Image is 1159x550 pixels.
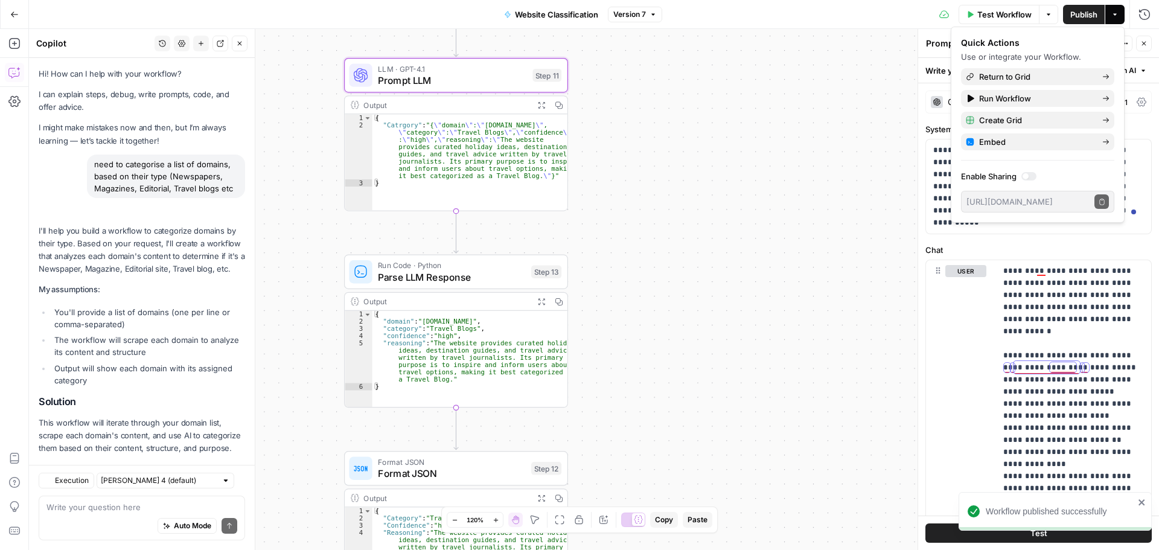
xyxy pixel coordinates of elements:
[345,318,372,325] div: 2
[979,92,1093,104] span: Run Workflow
[345,333,372,340] div: 4
[344,255,568,408] div: Run Code · PythonParse LLM ResponseStep 13Output{ "domain":"[DOMAIN_NAME]", "category":"Travel Bl...
[531,462,561,475] div: Step 12
[655,514,673,525] span: Copy
[378,63,527,74] span: LLM · GPT-4.1
[39,121,245,147] p: I might make mistakes now and then, but I’m always learning — let’s tackle it together!
[345,114,372,121] div: 1
[979,114,1093,126] span: Create Grid
[36,37,151,50] div: Copilot
[363,99,528,110] div: Output
[961,170,1114,182] label: Enable Sharing
[961,37,1114,49] div: Quick Actions
[363,311,371,318] span: Toggle code folding, rows 1 through 6
[51,362,245,386] li: Output will show each domain with its assigned category
[345,311,372,318] div: 1
[378,73,527,88] span: Prompt LLM
[39,225,245,276] p: I'll help you build a workflow to categorize domains by their type. Based on your request, I'll c...
[945,265,986,277] button: user
[158,518,217,534] button: Auto Mode
[344,58,568,211] div: LLM · GPT-4.1Prompt LLMStep 11Output{ "Catrgory":"{\"domain\":\"[DOMAIN_NAME]\", \"category\":\"T...
[101,475,217,487] input: Claude Sonnet 4 (default)
[979,136,1093,148] span: Embed
[39,473,94,488] button: Execution
[378,260,525,271] span: Run Code · Python
[363,492,528,504] div: Output
[454,211,458,253] g: Edge from step_11 to step_13
[959,5,1039,24] button: Test Workflow
[345,383,372,391] div: 6
[688,514,707,525] span: Paste
[39,396,245,408] h2: Solution
[497,5,605,24] button: Website Classification
[1063,5,1105,24] button: Publish
[345,507,372,514] div: 1
[39,88,245,114] p: I can explain steps, debug, write prompts, code, and offer advice.
[1030,527,1047,539] span: Test
[345,179,372,187] div: 3
[515,8,598,21] span: Website Classification
[608,7,662,22] button: Version 7
[454,408,458,449] g: Edge from step_13 to step_12
[948,98,979,106] div: GPT-4.1
[345,121,372,179] div: 2
[363,296,528,307] div: Output
[454,14,458,56] g: Edge from step_10 to step_11
[925,123,1152,135] label: System Prompt
[378,456,525,467] span: Format JSON
[345,514,372,522] div: 2
[39,68,245,80] p: Hi! How can I help with your workflow?
[986,505,1134,517] div: Workflow published successfully
[977,8,1032,21] span: Test Workflow
[345,340,372,383] div: 5
[925,523,1152,543] button: Test
[51,334,245,358] li: The workflow will scrape each domain to analyze its content and structure
[926,37,977,50] textarea: Prompt LLM
[39,284,100,294] strong: My assumptions:
[51,306,245,330] li: You'll provide a list of domains (one per line or comma-separated)
[531,265,561,278] div: Step 13
[39,417,245,455] p: This workflow will iterate through your domain list, scrape each domain's content, and use AI to ...
[650,512,678,528] button: Copy
[532,69,561,82] div: Step 11
[979,71,1093,83] span: Return to Grid
[55,475,89,486] span: Execution
[363,507,371,514] span: Toggle code folding, rows 1 through 5
[613,9,646,20] span: Version 7
[174,520,211,531] span: Auto Mode
[345,522,372,529] div: 3
[467,515,484,525] span: 120%
[345,325,372,333] div: 3
[961,52,1081,62] span: Use or integrate your Workflow.
[683,512,712,528] button: Paste
[925,244,1152,256] label: Chat
[1070,8,1097,21] span: Publish
[87,155,245,198] div: need to categorise a list of domains, based on their type (Newspapers, Magazines, Editorial, Trav...
[1138,497,1146,507] button: close
[378,270,525,284] span: Parse LLM Response
[378,466,525,481] span: Format JSON
[363,114,371,121] span: Toggle code folding, rows 1 through 3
